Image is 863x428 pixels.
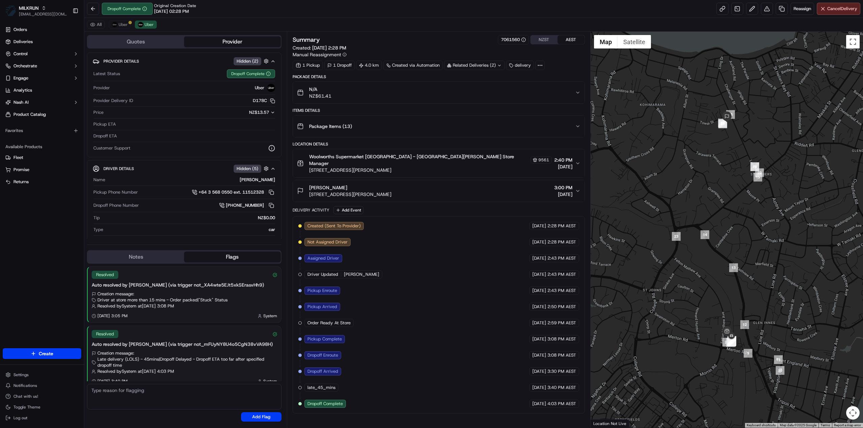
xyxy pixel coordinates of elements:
[87,21,105,29] button: All
[3,164,81,175] button: Promise
[13,404,40,410] span: Toggle Theme
[293,108,585,113] div: Items Details
[755,168,764,177] div: 22
[531,35,558,44] button: NZST
[554,184,572,191] span: 3:00 PM
[547,223,576,229] span: 2:28 PM AEST
[722,338,731,347] div: 24
[293,37,320,43] h3: Summary
[154,8,189,14] span: [DATE] 02:28 PM
[307,304,337,310] span: Pickup Arrived
[13,167,29,173] span: Promise
[307,271,338,277] span: Driver Updated
[594,35,618,48] button: Show street map
[547,271,576,277] span: 2:43 PM AEST
[103,59,139,64] span: Provider Details
[547,401,576,407] span: 4:03 PM AEST
[726,110,735,119] div: 18
[532,255,546,261] span: [DATE]
[293,82,585,103] button: N/ANZ$61.41
[3,36,81,47] a: Deliveries
[107,238,275,244] div: Toyota
[13,51,28,57] span: Control
[19,5,39,11] span: MILKRUN
[307,255,339,261] span: Assigned Driver
[383,61,443,70] a: Created via Automation
[93,163,276,174] button: Driver DetailsHidden (5)
[97,350,134,356] span: Creation message:
[92,341,277,348] div: Auto resolved by [PERSON_NAME] (via trigger not_mFUyNY8U4o5CgN38vVA98H)
[13,383,37,388] span: Notifications
[309,153,529,167] span: Woolworths Supermarket [GEOGRAPHIC_DATA] - [GEOGRAPHIC_DATA][PERSON_NAME] Store Manager
[93,145,130,151] span: Customer Support
[13,372,29,377] span: Settings
[309,184,347,191] span: [PERSON_NAME]
[547,385,576,391] span: 3:40 PM AEST
[312,45,346,51] span: [DATE] 2:28 PM
[3,24,81,35] a: Orders
[3,48,81,59] button: Control
[93,109,103,116] span: Price
[97,313,127,319] span: [DATE] 3:05 PM
[532,320,546,326] span: [DATE]
[309,86,331,93] span: N/A
[3,402,81,412] button: Toggle Theme
[227,69,275,78] button: Dropoff Complete
[293,149,585,177] button: Woolworths Supermarket [GEOGRAPHIC_DATA] - [GEOGRAPHIC_DATA][PERSON_NAME] Store Manager9561[STREE...
[774,355,783,364] div: 11
[234,164,270,173] button: Hidden (5)
[532,288,546,294] span: [DATE]
[718,119,727,128] div: 20
[592,419,615,428] img: Google
[293,51,347,58] button: Manual Reassignment
[538,157,549,163] span: 9561
[5,5,16,16] img: MILKRUN
[5,179,79,185] a: Returns
[267,84,275,92] img: uber-new-logo.jpeg
[750,162,759,171] div: 17
[93,238,104,244] span: Make
[92,330,118,338] div: Resolved
[3,125,81,136] div: Favorites
[333,206,363,214] button: Add Event
[145,22,154,27] span: Uber
[138,22,143,27] img: uber-new-logo.jpeg
[13,415,27,421] span: Log out
[3,141,81,152] div: Available Products
[138,303,174,309] span: at [DATE] 3:08 PM
[834,423,861,427] a: Report a map error
[547,255,576,261] span: 2:43 PM AEST
[112,22,117,27] img: uber-new-logo.jpeg
[135,21,157,29] button: Uber
[554,163,572,170] span: [DATE]
[219,202,275,209] a: [PHONE_NUMBER]
[5,167,79,173] a: Promise
[618,35,651,48] button: Show satellite imagery
[547,288,576,294] span: 2:43 PM AEST
[102,215,275,221] div: NZ$0.00
[93,189,138,195] span: Pickup Phone Number
[356,61,382,70] div: 4.0 km
[237,58,258,64] span: Hidden ( 2 )
[740,320,749,329] div: 12
[92,271,118,279] div: Resolved
[102,3,153,15] button: Dropoff Complete
[827,6,857,12] span: Cancel Delivery
[241,412,281,422] button: Add Flag
[97,356,277,368] span: Late delivery (LOLS) - 45mins | Dropoff Delayed - Dropoff ETA too far after specified dropoff time
[324,61,355,70] div: 1 Dropoff
[307,336,342,342] span: Pickup Complete
[93,177,105,183] span: Name
[309,167,552,173] span: [STREET_ADDRESS][PERSON_NAME]
[138,368,174,374] span: at [DATE] 4:03 PM
[93,56,276,67] button: Provider DetailsHidden (2)
[532,304,546,310] span: [DATE]
[501,37,526,43] button: 7061560
[216,109,275,116] button: NZ$13.57
[199,189,264,195] span: +64 3 568 0550 ext. 11512328
[3,61,81,71] button: Orchestrate
[558,35,585,44] button: AEST
[253,98,275,104] button: D178C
